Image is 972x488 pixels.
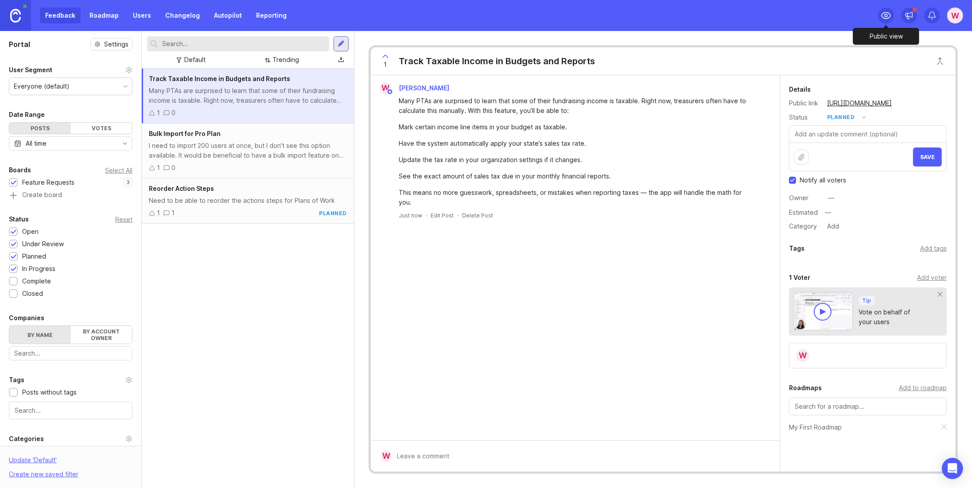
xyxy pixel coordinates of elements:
[26,139,47,148] div: All time
[22,178,74,187] div: Feature Requests
[920,244,947,253] div: Add tags
[431,212,454,219] div: Edit Post
[789,383,822,393] div: Roadmaps
[853,28,919,45] div: Public view
[399,55,595,67] div: Track Taxable Income in Budgets and Reports
[9,214,29,225] div: Status
[863,297,871,304] p: Tip
[14,81,70,91] div: Everyone (default)
[171,108,175,118] div: 0
[399,122,753,132] div: Mark certain income line items in your budget as taxable.
[827,112,855,122] div: planned
[789,209,818,216] div: Estimated
[9,192,132,200] a: Create board
[931,52,949,70] button: Close button
[824,97,894,109] a: [URL][DOMAIN_NAME]
[789,193,820,203] div: Owner
[142,124,354,178] a: Bulk Import for Pro PlanI need to import 200 users at once, but I don't see this option available...
[149,185,214,192] span: Reorder Action Steps
[22,387,77,397] div: Posts without tags
[942,458,963,479] div: Open Intercom Messenger
[149,86,347,105] div: Many PTAs are surprised to learn that some of their fundraising income is taxable. Right now, tre...
[272,55,299,65] div: Trending
[789,84,811,95] div: Details
[800,176,846,185] span: Notify all voters
[319,209,347,217] div: planned
[913,147,942,167] button: Save
[795,402,941,411] input: Search for a roadmap...
[920,154,935,160] span: Save
[820,221,842,232] a: Add
[22,276,51,286] div: Complete
[9,39,30,50] h1: Portal
[9,65,52,75] div: User Segment
[157,108,160,118] div: 1
[9,455,57,469] div: Update ' Default '
[84,8,124,23] a: Roadmap
[118,140,132,147] svg: toggle icon
[104,40,128,49] span: Settings
[22,227,39,236] div: Open
[789,177,796,184] input: Checkbox to toggle notify voters
[9,109,45,120] div: Date Range
[22,252,46,261] div: Planned
[399,96,753,116] div: Many PTAs are surprised to learn that some of their fundraising income is taxable. Right now, tre...
[384,60,387,70] span: 1
[399,139,753,148] div: Have the system automatically apply your state’s sales tax rate.
[105,168,132,173] div: Select All
[142,69,354,124] a: Track Taxable Income in Budgets and ReportsMany PTAs are surprised to learn that some of their fu...
[184,55,206,65] div: Default
[9,434,44,444] div: Categories
[10,9,21,23] img: Canny Home
[399,171,753,181] div: See the exact amount of sales tax due in your monthly financial reports.
[789,272,810,283] div: 1 Voter
[859,307,938,327] div: Vote on behalf of your users
[209,8,247,23] a: Autopilot
[171,163,175,173] div: 0
[426,212,427,219] div: ·
[9,326,71,344] label: By name
[128,8,156,23] a: Users
[387,89,393,95] img: member badge
[824,221,842,232] div: Add
[22,239,64,249] div: Under Review
[15,406,127,415] input: Search...
[899,383,947,393] div: Add to roadmap
[171,208,175,218] div: 1
[917,273,947,283] div: Add voter
[157,208,160,218] div: 1
[71,123,132,134] div: Votes
[115,217,132,222] div: Reset
[9,123,71,134] div: Posts
[399,212,422,219] span: Just now
[9,165,31,175] div: Boards
[126,179,130,186] p: 3
[149,75,290,82] span: Track Taxable Income in Budgets and Reports
[149,141,347,160] div: I need to import 200 users at once, but I don't see this option available. It would be beneficial...
[9,375,24,385] div: Tags
[828,193,834,203] div: —
[22,264,55,274] div: In Progress
[789,221,820,231] div: Category
[162,39,326,49] input: Search...
[789,422,842,432] a: My First Roadmap
[90,38,132,50] button: Settings
[22,289,43,298] div: Closed
[399,188,753,207] div: This means no more guesswork, spreadsheets, or mistakes when reporting taxes — the app will handl...
[9,469,78,479] div: Create new saved filter
[71,326,132,344] label: By account owner
[457,212,459,219] div: ·
[14,349,127,358] input: Search...
[142,178,354,224] a: Reorder Action StepsNeed to be able to reorder the actions steps for Plans of Work11planned
[789,98,820,108] div: Public link
[796,349,810,363] div: W
[793,292,853,330] img: video-thumbnail-vote-d41b83416815613422e2ca741bf692cc.jpg
[947,8,963,23] div: W
[789,112,820,122] div: Status
[374,82,456,94] a: W[PERSON_NAME]
[380,82,391,94] div: W
[789,243,805,254] div: Tags
[399,155,753,165] div: Update the tax rate in your organization settings if it changes.
[462,212,493,219] div: Delete Post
